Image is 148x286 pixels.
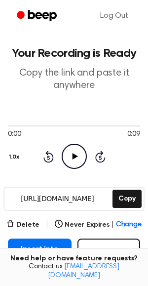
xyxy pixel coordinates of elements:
[8,67,140,92] p: Copy the link and paste it anywhere
[112,190,142,208] button: Copy
[8,149,23,165] button: 1.0x
[48,263,119,279] a: [EMAIL_ADDRESS][DOMAIN_NAME]
[45,219,49,231] span: |
[8,47,140,59] h1: Your Recording is Ready
[77,239,140,270] button: Record
[6,220,39,230] button: Delete
[127,129,140,140] span: 0:09
[116,220,142,230] span: Change
[111,220,114,230] span: |
[8,239,72,270] button: Insert into Doc
[6,263,142,280] span: Contact us
[8,129,21,140] span: 0:00
[10,6,66,26] a: Beep
[90,4,138,28] a: Log Out
[55,220,142,230] button: Never Expires|Change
